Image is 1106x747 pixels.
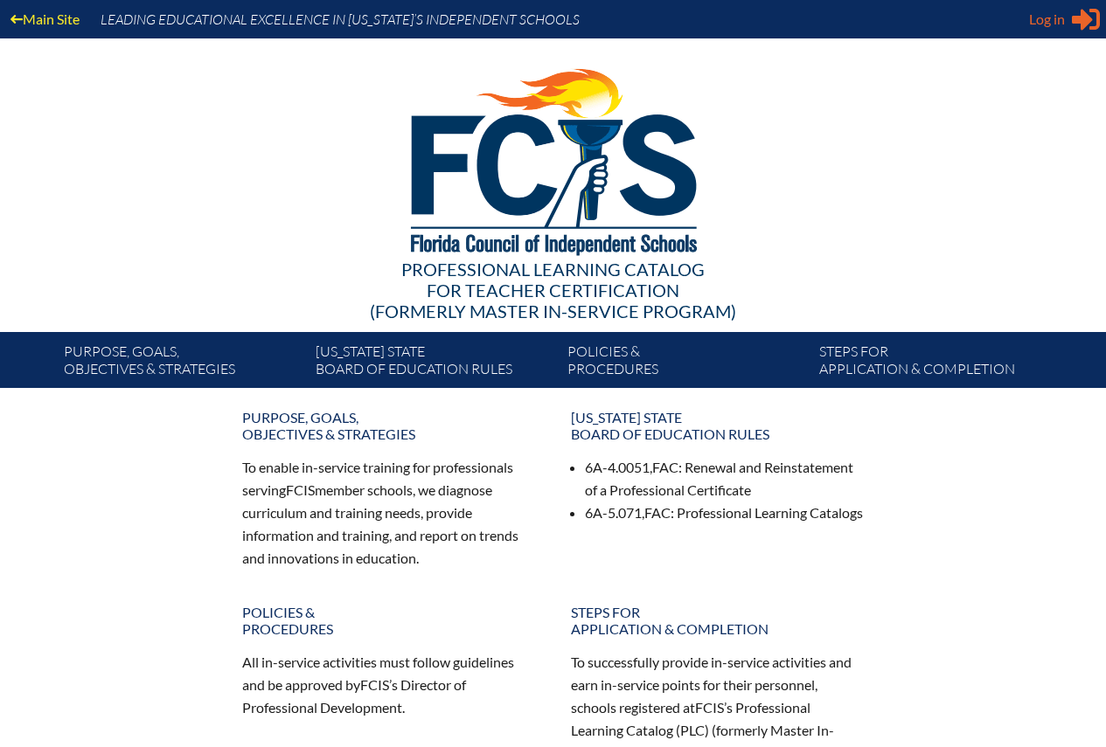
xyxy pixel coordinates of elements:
[372,38,734,277] img: FCISlogo221.eps
[232,402,546,449] a: Purpose, goals,objectives & strategies
[1029,9,1065,30] span: Log in
[50,259,1057,322] div: Professional Learning Catalog (formerly Master In-service Program)
[644,504,671,521] span: FAC
[242,456,536,569] p: To enable in-service training for professionals serving member schools, we diagnose curriculum an...
[309,339,560,388] a: [US_STATE] StateBoard of Education rules
[360,676,389,693] span: FCIS
[652,459,678,475] span: FAC
[560,402,875,449] a: [US_STATE] StateBoard of Education rules
[286,481,315,498] span: FCIS
[232,597,546,644] a: Policies &Procedures
[560,597,875,644] a: Steps forapplication & completion
[585,456,865,501] li: 6A-4.0051, : Renewal and Reinstatement of a Professional Certificate
[57,339,309,388] a: Purpose, goals,objectives & strategies
[427,280,679,301] span: for Teacher Certification
[1072,5,1100,33] svg: Sign in or register
[560,339,812,388] a: Policies &Procedures
[695,699,724,716] span: FCIS
[3,7,87,31] a: Main Site
[812,339,1064,388] a: Steps forapplication & completion
[585,501,865,524] li: 6A-5.071, : Professional Learning Catalogs
[242,651,536,719] p: All in-service activities must follow guidelines and be approved by ’s Director of Professional D...
[680,722,705,738] span: PLC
